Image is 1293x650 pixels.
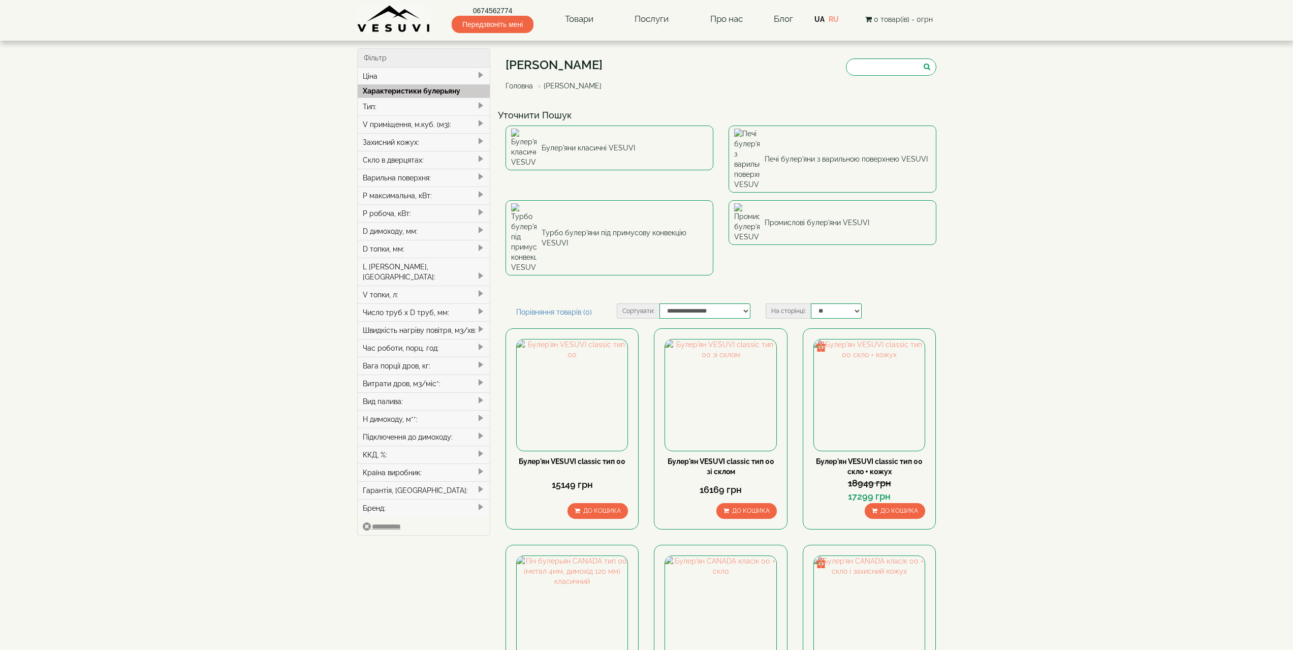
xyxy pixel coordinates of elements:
[506,58,609,72] h1: [PERSON_NAME]
[358,187,490,204] div: P максимальна, кВт:
[358,410,490,428] div: H димоходу, м**:
[358,68,490,85] div: Ціна
[358,339,490,357] div: Час роботи, порц. год:
[816,558,826,568] img: gift
[567,503,628,519] button: До кошика
[535,81,602,91] li: [PERSON_NAME]
[358,84,490,98] div: Характеристики булерьяну
[829,15,839,23] a: RU
[519,457,625,466] a: Булер'ян VESUVI classic тип 00
[766,303,811,319] label: На сторінці:
[668,457,774,476] a: Булер'ян VESUVI classic тип 00 зі склом
[358,286,490,303] div: V топки, л:
[734,203,760,242] img: Промислові булер'яни VESUVI
[358,98,490,115] div: Тип:
[452,6,533,16] a: 0674562774
[358,428,490,446] div: Підключення до димоходу:
[358,169,490,187] div: Варильна поверхня:
[511,203,537,272] img: Турбо булер'яни під примусову конвекцію VESUVI
[358,321,490,339] div: Швидкість нагріву повітря, м3/хв:
[700,8,753,31] a: Про нас
[506,303,603,321] a: Порівняння товарів (0)
[506,82,533,90] a: Головна
[358,392,490,410] div: Вид палива:
[716,503,777,519] button: До кошика
[511,129,537,167] img: Булер'яни класичні VESUVI
[774,14,793,24] a: Блог
[516,478,628,491] div: 15149 грн
[358,446,490,463] div: ККД, %:
[729,200,936,245] a: Промислові булер'яни VESUVI Промислові булер'яни VESUVI
[358,303,490,321] div: Число труб x D труб, мм:
[358,49,490,68] div: Фільтр
[624,8,679,31] a: Послуги
[452,16,533,33] span: Передзвоніть мені
[506,200,713,275] a: Турбо булер'яни під примусову конвекцію VESUVI Турбо булер'яни під примусову конвекцію VESUVI
[729,126,936,193] a: Печі булер'яни з варильною поверхнею VESUVI Печі булер'яни з варильною поверхнею VESUVI
[813,477,925,490] div: 18949 грн
[734,129,760,190] img: Печі булер'яни з варильною поверхнею VESUVI
[358,222,490,240] div: D димоходу, мм:
[358,481,490,499] div: Гарантія, [GEOGRAPHIC_DATA]:
[357,5,431,33] img: Завод VESUVI
[358,115,490,133] div: V приміщення, м.куб. (м3):
[816,457,923,476] a: Булер'ян VESUVI classic тип 00 скло + кожух
[583,507,621,514] span: До кошика
[358,240,490,258] div: D топки, мм:
[517,339,627,450] img: Булер'ян VESUVI classic тип 00
[665,339,776,450] img: Булер'ян VESUVI classic тип 00 зі склом
[814,15,825,23] a: UA
[358,204,490,222] div: P робоча, кВт:
[358,258,490,286] div: L [PERSON_NAME], [GEOGRAPHIC_DATA]:
[358,151,490,169] div: Скло в дверцятах:
[814,339,925,450] img: Булер'ян VESUVI classic тип 00 скло + кожух
[813,490,925,503] div: 17299 грн
[732,507,770,514] span: До кошика
[816,342,826,352] img: gift
[862,14,936,25] button: 0 товар(ів) - 0грн
[506,126,713,170] a: Булер'яни класичні VESUVI Булер'яни класичні VESUVI
[665,483,776,497] div: 16169 грн
[358,463,490,481] div: Країна виробник:
[358,375,490,392] div: Витрати дров, м3/міс*:
[358,357,490,375] div: Вага порції дров, кг:
[555,8,604,31] a: Товари
[874,15,933,23] span: 0 товар(ів) - 0грн
[498,110,944,120] h4: Уточнити Пошук
[880,507,918,514] span: До кошика
[617,303,659,319] label: Сортувати:
[358,499,490,517] div: Бренд:
[358,133,490,151] div: Захисний кожух:
[865,503,925,519] button: До кошика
